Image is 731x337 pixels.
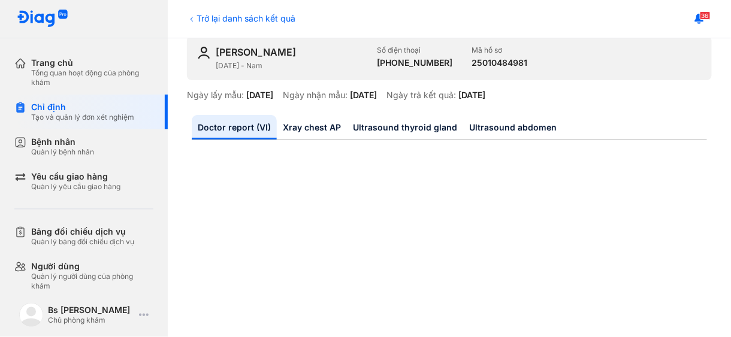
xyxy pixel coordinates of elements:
div: Yêu cầu giao hàng [31,171,120,182]
div: Ngày lấy mẫu: [187,90,244,101]
a: Ultrasound abdomen [463,115,563,139]
img: logo [19,303,43,327]
div: Người dùng [31,261,153,272]
div: Bs [PERSON_NAME] [48,305,134,315]
div: Trang chủ [31,57,153,68]
div: [DATE] - Nam [216,61,367,71]
div: [PHONE_NUMBER] [377,57,452,68]
div: Bảng đối chiếu dịch vụ [31,226,134,237]
div: [DATE] [246,90,273,101]
div: Tổng quan hoạt động của phòng khám [31,68,153,87]
div: Quản lý yêu cầu giao hàng [31,182,120,192]
div: Chủ phòng khám [48,315,134,325]
div: Quản lý bệnh nhân [31,147,94,157]
a: Xray chest AP [277,115,347,139]
div: Tạo và quản lý đơn xét nghiệm [31,113,134,122]
div: Ngày nhận mẫu: [283,90,348,101]
a: Ultrasound thyroid gland [347,115,463,139]
div: 25010484981 [472,57,527,68]
div: Quản lý người dùng của phòng khám [31,272,153,291]
div: [DATE] [458,90,485,101]
div: Số điện thoại [377,45,452,55]
div: Mã hồ sơ [472,45,527,55]
div: [DATE] [350,90,377,101]
img: logo [17,10,68,28]
img: user-icon [197,45,211,60]
div: Quản lý bảng đối chiếu dịch vụ [31,237,134,247]
div: Trở lại danh sách kết quả [187,12,295,25]
div: Bệnh nhân [31,136,94,147]
a: Doctor report (VI) [192,115,277,139]
div: [PERSON_NAME] [216,45,296,59]
div: Ngày trả kết quả: [386,90,456,101]
span: 36 [700,11,711,20]
div: Chỉ định [31,102,134,113]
